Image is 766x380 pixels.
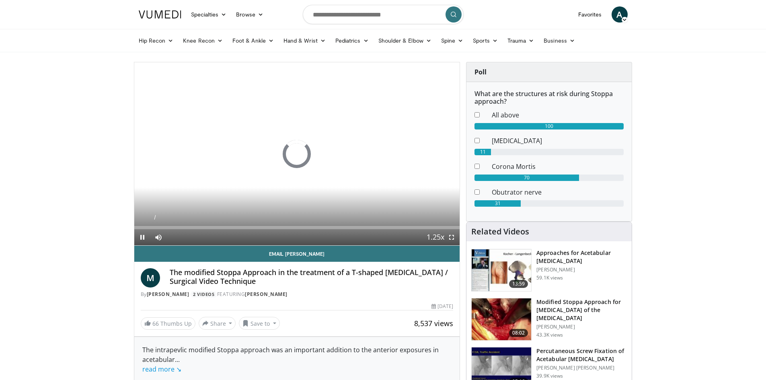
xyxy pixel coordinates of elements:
span: 66 [152,320,159,327]
a: Sports [468,33,503,49]
span: 08:02 [509,329,528,337]
button: Pause [134,229,150,245]
img: VuMedi Logo [139,10,181,18]
a: [PERSON_NAME] [245,291,288,298]
a: Specialties [186,6,232,23]
div: By FEATURING [141,291,454,298]
h4: Related Videos [471,227,529,236]
p: [PERSON_NAME] [PERSON_NAME] [536,365,627,371]
a: M [141,268,160,288]
span: / [154,214,156,221]
a: Favorites [573,6,607,23]
button: Mute [150,229,166,245]
p: [PERSON_NAME] [536,324,627,330]
button: Share [199,317,236,330]
span: 8,537 views [414,318,453,328]
button: Playback Rate [427,229,444,245]
input: Search topics, interventions [303,5,464,24]
h4: The modified Stoppa Approach in the treatment of a T-shaped [MEDICAL_DATA] / Surgical Video Techn... [170,268,454,286]
div: 31 [474,200,521,207]
a: read more ↘ [142,365,181,374]
a: Business [539,33,580,49]
button: Save to [239,317,280,330]
img: f3295678-8bed-4037-ac70-87846832ee0b.150x105_q85_crop-smart_upscale.jpg [472,298,531,340]
a: 08:02 Modified Stoppa Approach for [MEDICAL_DATA] of the [MEDICAL_DATA] [PERSON_NAME] 43.3K views [471,298,627,341]
a: Hand & Wrist [279,33,331,49]
div: The intrapevlic modified Stoppa approach was an important addition to the anterior exposures in a... [142,345,452,374]
a: A [612,6,628,23]
p: [PERSON_NAME] [536,267,627,273]
dd: Obutrator nerve [486,187,630,197]
dd: Corona Mortis [486,162,630,171]
div: [DATE] [431,303,453,310]
p: 39.9K views [536,373,563,379]
a: [PERSON_NAME] [147,291,189,298]
a: Foot & Ankle [228,33,279,49]
div: 100 [474,123,624,129]
h3: Approaches for Acetabular [MEDICAL_DATA] [536,249,627,265]
div: 70 [474,175,579,181]
video-js: Video Player [134,62,460,246]
p: 43.3K views [536,332,563,338]
a: Shoulder & Elbow [374,33,436,49]
a: 13:59 Approaches for Acetabular [MEDICAL_DATA] [PERSON_NAME] 59.1K views [471,249,627,292]
h3: Percutaneous Screw Fixation of Acetabular [MEDICAL_DATA] [536,347,627,363]
a: Pediatrics [331,33,374,49]
a: 66 Thumbs Up [141,317,195,330]
a: Knee Recon [178,33,228,49]
strong: Poll [474,68,487,76]
a: 2 Videos [191,291,217,298]
span: 13:59 [509,280,528,288]
dd: [MEDICAL_DATA] [486,136,630,146]
a: Hip Recon [134,33,179,49]
h6: What are the structures at risk during Stoppa approach? [474,90,624,105]
span: ... [142,355,181,374]
p: 59.1K views [536,275,563,281]
dd: All above [486,110,630,120]
div: 11 [474,149,491,155]
div: Progress Bar [134,226,460,229]
a: Spine [436,33,468,49]
a: Browse [231,6,268,23]
h3: Modified Stoppa Approach for [MEDICAL_DATA] of the [MEDICAL_DATA] [536,298,627,322]
img: 289877_0000_1.png.150x105_q85_crop-smart_upscale.jpg [472,249,531,291]
a: Trauma [503,33,539,49]
a: Email [PERSON_NAME] [134,246,460,262]
button: Fullscreen [444,229,460,245]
